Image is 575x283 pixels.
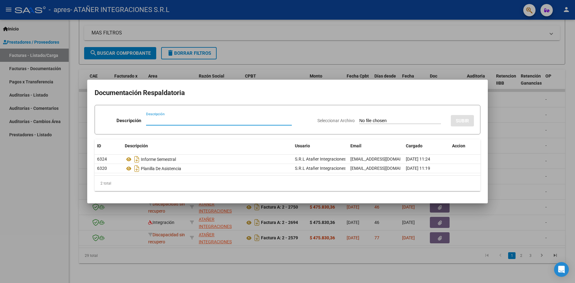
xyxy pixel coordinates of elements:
span: Email [350,143,361,148]
button: SUBIR [451,115,474,126]
span: Usuario [295,143,310,148]
span: 6320 [97,166,107,171]
span: Accion [452,143,465,148]
datatable-header-cell: Accion [450,139,480,153]
span: [DATE] 11:24 [406,157,430,161]
span: Descripción [125,143,148,148]
span: [EMAIL_ADDRESS][DOMAIN_NAME] [350,166,419,171]
div: Open Intercom Messenger [554,262,569,277]
span: SUBIR [456,118,469,124]
datatable-header-cell: ID [95,139,122,153]
span: Seleccionar Archivo [317,118,355,123]
datatable-header-cell: Usuario [292,139,348,153]
datatable-header-cell: Cargado [403,139,450,153]
span: S.R.L Atañer Integraciones [295,166,346,171]
div: Planilla De Asistencia [125,164,290,173]
p: Descripción [116,117,141,124]
span: 6324 [97,157,107,161]
datatable-header-cell: Email [348,139,403,153]
span: ID [97,143,101,148]
i: Descargar documento [133,154,141,164]
i: Descargar documento [133,164,141,173]
div: 2 total [95,176,480,191]
span: S.R.L Atañer Integraciones [295,157,346,161]
datatable-header-cell: Descripción [122,139,292,153]
div: Informe Semestral [125,154,290,164]
span: [DATE] 11:19 [406,166,430,171]
span: [EMAIL_ADDRESS][DOMAIN_NAME] [350,157,419,161]
h2: Documentación Respaldatoria [95,87,480,99]
span: Cargado [406,143,422,148]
